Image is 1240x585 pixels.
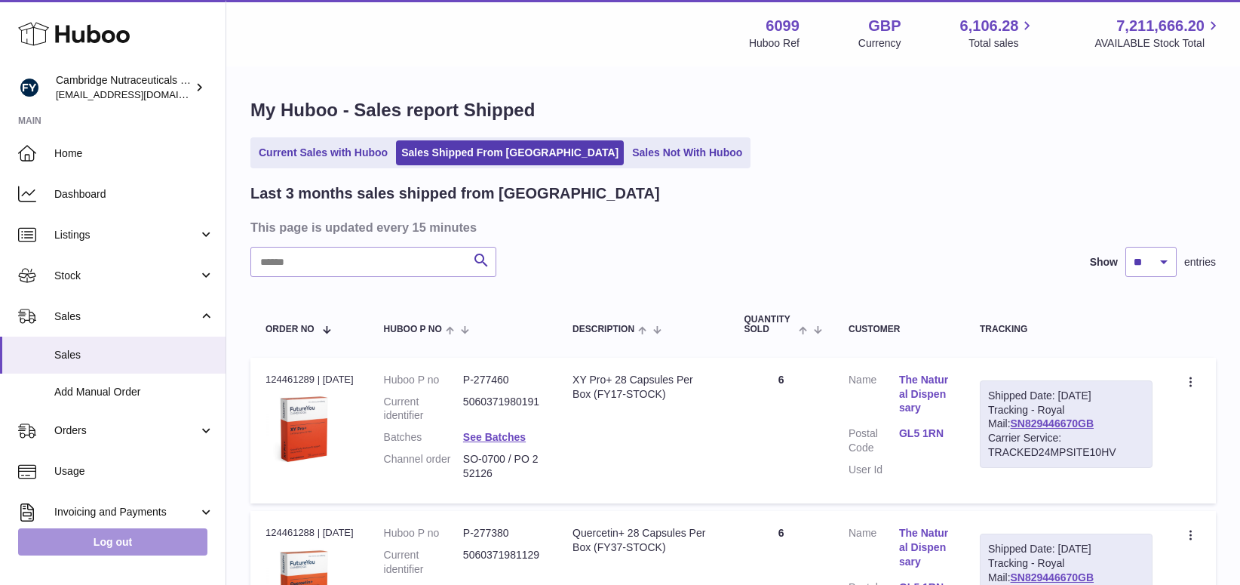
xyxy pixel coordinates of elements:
td: 6 [729,358,833,503]
dt: Batches [384,430,463,445]
dt: Name [849,373,899,420]
span: entries [1184,255,1216,269]
dd: 5060371980191 [463,395,542,423]
img: huboo@camnutra.com [18,76,41,99]
h2: Last 3 months sales shipped from [GEOGRAPHIC_DATA] [250,183,660,204]
a: 7,211,666.20 AVAILABLE Stock Total [1094,16,1222,51]
a: The Natural Dispensary [899,373,950,416]
dd: 5060371981129 [463,548,542,577]
dt: Huboo P no [384,526,463,540]
div: 124461289 | [DATE] [265,373,354,386]
span: AVAILABLE Stock Total [1094,36,1222,51]
img: 1619455033.png [265,391,341,466]
h1: My Huboo - Sales report Shipped [250,98,1216,122]
dt: Current identifier [384,548,463,577]
a: Current Sales with Huboo [253,140,393,165]
span: Description [572,325,634,334]
a: GL5 1RN [899,426,950,441]
span: Dashboard [54,187,214,202]
div: XY Pro+ 28 Capsules Per Box (FY17-STOCK) [572,373,714,402]
div: Currency [858,36,901,51]
div: Tracking - Royal Mail: [980,380,1153,468]
span: Total sales [968,36,1036,51]
span: [EMAIL_ADDRESS][DOMAIN_NAME] [56,88,222,100]
span: Sales [54,309,198,324]
div: Shipped Date: [DATE] [988,389,1144,403]
div: Cambridge Nutraceuticals Ltd [56,73,192,102]
dt: Name [849,526,899,573]
strong: GBP [868,16,901,36]
a: See Batches [463,431,526,443]
dt: Channel order [384,452,463,481]
strong: 6099 [766,16,800,36]
div: 124461288 | [DATE] [265,526,354,540]
span: Home [54,146,214,161]
span: Sales [54,348,214,362]
a: Log out [18,528,207,556]
span: Add Manual Order [54,385,214,399]
dt: Postal Code [849,426,899,455]
dd: P-277460 [463,373,542,387]
span: Quantity Sold [744,315,795,334]
span: Order No [265,325,315,334]
dt: Current identifier [384,395,463,423]
dt: Huboo P no [384,373,463,387]
a: SN829446670GB [1011,417,1094,430]
dd: P-277380 [463,526,542,540]
label: Show [1090,255,1118,269]
a: Sales Shipped From [GEOGRAPHIC_DATA] [396,140,624,165]
span: Stock [54,269,198,283]
span: Listings [54,228,198,242]
div: Huboo Ref [749,36,800,51]
div: Customer [849,325,950,334]
a: 6,106.28 Total sales [960,16,1036,51]
a: SN829446670GB [1011,571,1094,583]
span: Orders [54,423,198,438]
div: Carrier Service: TRACKED24MPSITE10HV [988,431,1144,460]
a: Sales Not With Huboo [627,140,747,165]
div: Shipped Date: [DATE] [988,542,1144,556]
span: 6,106.28 [960,16,1019,36]
a: The Natural Dispensary [899,526,950,569]
h3: This page is updated every 15 minutes [250,219,1212,236]
span: 7,211,666.20 [1116,16,1205,36]
dd: SO-0700 / PO 252126 [463,452,542,481]
div: Quercetin+ 28 Capsules Per Box (FY37-STOCK) [572,526,714,555]
div: Tracking [980,325,1153,334]
span: Huboo P no [384,325,442,334]
span: Invoicing and Payments [54,505,198,519]
span: Usage [54,464,214,479]
dt: User Id [849,463,899,477]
